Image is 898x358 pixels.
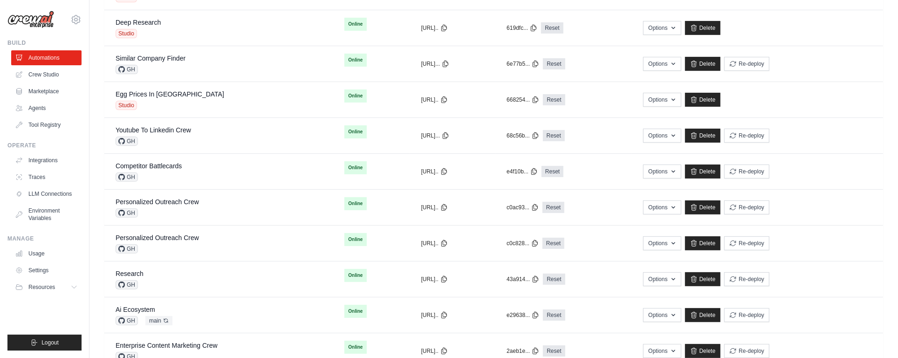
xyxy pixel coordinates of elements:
a: Reset [541,22,563,34]
span: GH [116,208,138,218]
button: 68c56b... [507,132,539,139]
a: LLM Connections [11,186,82,201]
button: Options [643,93,681,107]
a: Traces [11,170,82,185]
a: Delete [685,344,721,358]
img: Logo [7,11,54,28]
button: c0ac93... [507,204,539,211]
button: Options [643,272,681,286]
span: Online [344,233,366,246]
a: Integrations [11,153,82,168]
button: c0c828... [507,240,539,247]
button: 43a914... [507,275,539,283]
a: Usage [11,246,82,261]
a: Delete [685,200,721,214]
a: Delete [685,272,721,286]
button: Re-deploy [724,165,769,179]
span: Online [344,54,366,67]
button: Options [643,165,681,179]
span: GH [116,244,138,254]
span: GH [116,280,138,289]
a: Reset [543,94,565,105]
button: 668254... [507,96,539,103]
button: e29638... [507,311,539,319]
a: Reset [543,274,565,285]
span: Studio [116,29,137,38]
button: 2aeb1e... [507,347,539,355]
a: Delete [685,308,721,322]
a: Similar Company Finder [116,55,185,62]
button: Resources [11,280,82,295]
a: Youtube To Linkedin Crew [116,126,191,134]
button: 619dfc... [507,24,537,32]
span: GH [116,137,138,146]
a: Personalized Outreach Crew [116,198,199,206]
button: e4f10b... [507,168,538,175]
button: Options [643,344,681,358]
a: Settings [11,263,82,278]
button: Options [643,21,681,35]
button: Options [643,236,681,250]
a: Delete [685,21,721,35]
a: Delete [685,93,721,107]
a: Research [116,270,144,277]
span: Online [344,161,366,174]
button: Re-deploy [724,236,769,250]
a: Marketplace [11,84,82,99]
button: Re-deploy [724,308,769,322]
span: main [145,316,172,325]
div: Operate [7,142,82,149]
span: Studio [116,101,137,110]
span: Logout [41,339,59,346]
a: Reset [542,238,564,249]
button: Options [643,308,681,322]
button: Options [643,200,681,214]
button: Options [643,57,681,71]
span: Online [344,89,366,103]
span: Online [344,341,366,354]
button: Re-deploy [724,344,769,358]
a: Reset [543,130,565,141]
a: Enterprise Content Marketing Crew [116,342,218,349]
span: Online [344,125,366,138]
button: Re-deploy [724,200,769,214]
a: Reset [542,202,564,213]
button: Logout [7,335,82,351]
span: Resources [28,283,55,291]
span: Online [344,269,366,282]
a: Reset [543,58,565,69]
button: Re-deploy [724,57,769,71]
a: Reset [542,166,563,177]
span: Online [344,18,366,31]
span: GH [116,172,138,182]
a: Deep Research [116,19,161,26]
span: GH [116,316,138,325]
a: Delete [685,57,721,71]
span: Online [344,197,366,210]
a: Egg Prices In [GEOGRAPHIC_DATA] [116,90,224,98]
button: Re-deploy [724,272,769,286]
a: Crew Studio [11,67,82,82]
a: Personalized Outreach Crew [116,234,199,241]
a: Environment Variables [11,203,82,226]
span: Online [344,305,366,318]
a: Tool Registry [11,117,82,132]
a: Ai Ecosystem [116,306,155,313]
a: Delete [685,236,721,250]
a: Delete [685,129,721,143]
div: Manage [7,235,82,242]
div: Build [7,39,82,47]
button: Options [643,129,681,143]
a: Competitor Battlecards [116,162,182,170]
button: Re-deploy [724,129,769,143]
a: Delete [685,165,721,179]
a: Reset [543,310,565,321]
button: 6e77b5... [507,60,539,68]
a: Agents [11,101,82,116]
a: Reset [543,345,565,357]
span: GH [116,65,138,74]
a: Automations [11,50,82,65]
